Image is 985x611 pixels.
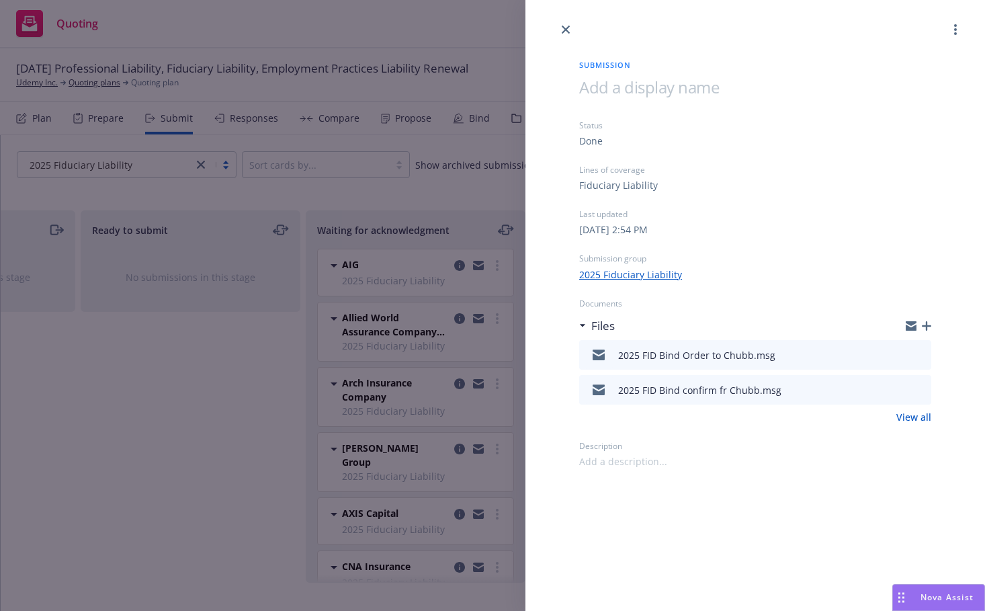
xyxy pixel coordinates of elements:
div: Last updated [579,208,931,220]
div: [DATE] 2:54 PM [579,222,648,237]
div: Description [579,440,931,452]
div: 2025 FID Bind confirm fr Chubb.msg [618,383,781,397]
button: download file [892,347,903,363]
div: 2025 FID Bind Order to Chubb.msg [618,348,775,362]
div: Done [579,134,603,148]
a: 2025 Fiduciary Liability [579,268,682,282]
div: Lines of coverage [579,164,931,175]
button: download file [892,382,903,398]
div: Fiduciary Liability [579,178,658,192]
button: Nova Assist [892,584,985,611]
div: Status [579,120,931,131]
button: preview file [914,382,926,398]
div: Submission group [579,253,931,264]
div: Drag to move [893,585,910,610]
div: Files [579,317,615,335]
button: preview file [914,347,926,363]
h3: Files [591,317,615,335]
a: close [558,22,574,38]
div: Documents [579,298,931,309]
span: Nova Assist [920,592,974,603]
span: Submission [579,59,931,71]
a: View all [896,410,931,424]
a: more [947,22,963,38]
